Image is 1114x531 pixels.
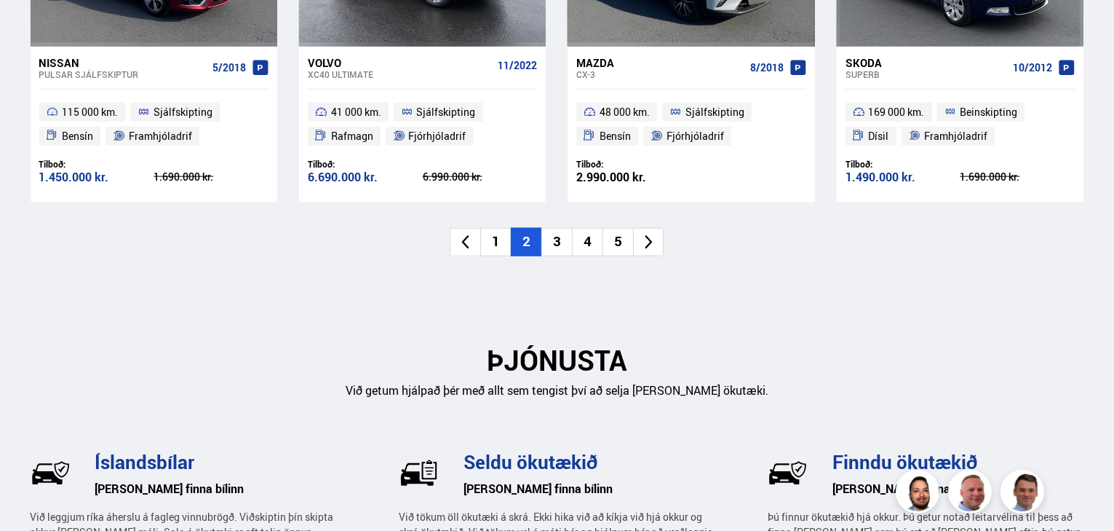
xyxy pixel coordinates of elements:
div: Superb [846,69,1007,79]
div: Tilboð: [39,159,154,170]
button: Opna LiveChat spjallviðmót [12,6,55,50]
span: Rafmagn [331,127,373,145]
div: 6.690.000 kr. [308,171,423,184]
span: 5/2018 [212,62,246,74]
div: 6.990.000 kr. [423,172,538,182]
span: Fjórhjóladrif [667,127,724,145]
li: 3 [541,228,572,256]
div: Nissan [39,56,207,69]
a: Volvo XC40 ULTIMATE 11/2022 41 000 km. Sjálfskipting Rafmagn Fjórhjóladrif Tilboð: 6.690.000 kr. ... [299,47,546,202]
span: Framhjóladrif [129,127,192,145]
span: 11/2022 [498,60,537,71]
span: 48 000 km. [600,103,650,121]
h6: [PERSON_NAME] finna bílinn [95,478,346,500]
span: 10/2012 [1013,62,1052,74]
li: 4 [572,228,602,256]
p: Við getum hjálpað þér með allt sem tengist því að selja [PERSON_NAME] ökutæki. [31,382,1084,399]
div: 1.690.000 kr. [960,172,1075,182]
img: nhp88E3Fdnt1Opn2.png [898,472,942,516]
div: Tilboð: [576,159,691,170]
li: 5 [602,228,633,256]
img: FbJEzSuNWCJXmdc-.webp [1003,472,1046,516]
li: 2 [511,228,541,256]
div: 1.450.000 kr. [39,171,154,184]
div: Skoda [846,56,1007,69]
div: Tilboð: [846,159,960,170]
span: Sjálfskipting [154,103,212,121]
div: Mazda [576,56,744,69]
h3: Seldu ökutækið [463,451,715,473]
div: 1.690.000 kr. [154,172,268,182]
img: wj-tEQaV63q7uWzm.svg [31,453,71,493]
span: Fjórhjóladrif [409,127,466,145]
div: 1.490.000 kr. [846,171,960,184]
span: Sjálfskipting [685,103,744,121]
a: Nissan Pulsar SJÁLFSKIPTUR 5/2018 115 000 km. Sjálfskipting Bensín Framhjóladrif Tilboð: 1.450.00... [31,47,277,202]
span: Framhjóladrif [924,127,987,145]
span: Sjálfskipting [417,103,476,121]
span: Bensín [62,127,93,145]
h3: Íslandsbílar [95,451,346,473]
div: 2.990.000 kr. [576,171,691,184]
a: Mazda CX-3 8/2018 48 000 km. Sjálfskipting Bensín Fjórhjóladrif Tilboð: 2.990.000 kr. [568,47,814,202]
span: 41 000 km. [331,103,381,121]
span: Beinskipting [960,103,1017,121]
div: Pulsar SJÁLFSKIPTUR [39,69,207,79]
h6: [PERSON_NAME] finna bílinn [832,478,1083,500]
span: Bensín [600,127,631,145]
a: Skoda Superb 10/2012 169 000 km. Beinskipting Dísil Framhjóladrif Tilboð: 1.490.000 kr. 1.690.000... [837,47,1083,202]
div: Volvo [308,56,492,69]
span: 8/2018 [750,62,784,74]
div: XC40 ULTIMATE [308,69,492,79]
img: U-P77hVsr2UxK2Mi.svg [399,453,439,493]
h3: Finndu ökutækið [832,451,1083,473]
img: BkM1h9GEeccOPUq4.svg [768,453,808,493]
img: siFngHWaQ9KaOqBr.png [950,472,994,516]
span: 115 000 km. [62,103,118,121]
div: CX-3 [576,69,744,79]
div: Tilboð: [308,159,423,170]
h6: [PERSON_NAME] finna bílinn [463,478,715,500]
span: 169 000 km. [869,103,925,121]
h2: ÞJÓNUSTA [31,344,1084,377]
span: Dísil [869,127,889,145]
li: 1 [480,228,511,256]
